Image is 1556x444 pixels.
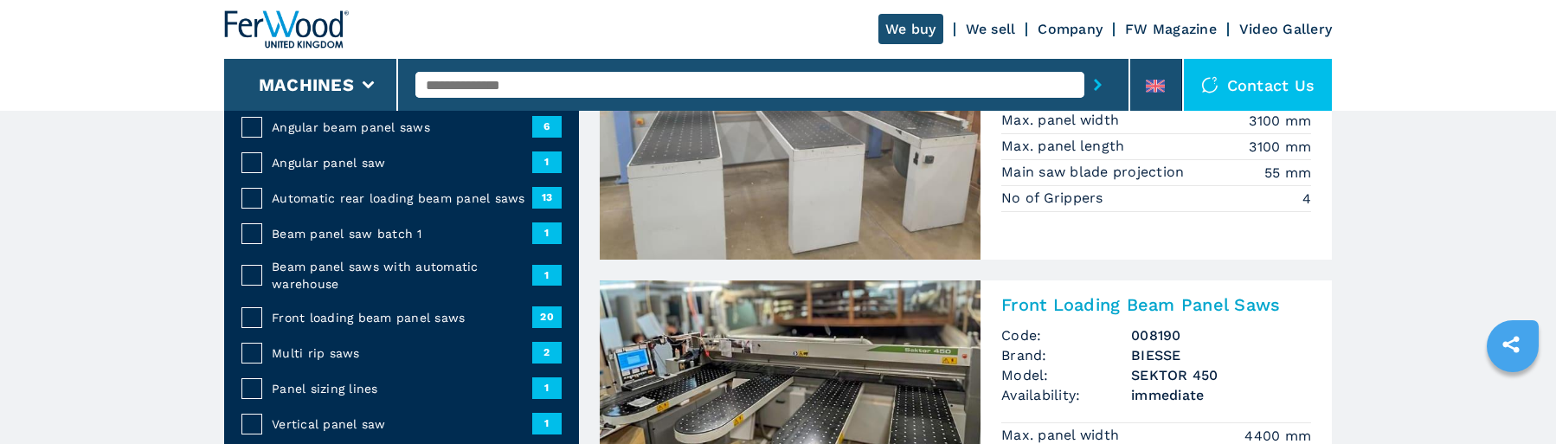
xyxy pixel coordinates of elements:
span: Beam panel saw batch 1 [272,225,532,242]
em: 4 [1302,189,1311,209]
button: submit-button [1084,65,1111,105]
span: immediate [1131,385,1311,405]
a: We sell [966,21,1016,37]
span: Beam panel saws with automatic warehouse [272,258,532,293]
span: 1 [532,265,562,286]
a: We buy [878,14,943,44]
span: Availability: [1001,385,1131,405]
span: Front loading beam panel saws [272,309,532,326]
em: 55 mm [1264,163,1311,183]
span: Angular beam panel saws [272,119,532,136]
a: Video Gallery [1239,21,1332,37]
p: Main saw blade projection [1001,163,1189,182]
span: 20 [532,306,562,327]
span: 2 [532,342,562,363]
span: 13 [532,187,562,208]
a: sharethis [1489,323,1533,366]
a: Company [1038,21,1103,37]
iframe: Chat [1482,366,1543,431]
img: Ferwood [224,10,349,48]
h2: Front Loading Beam Panel Saws [1001,294,1311,315]
button: Machines [259,74,354,95]
span: Model: [1001,365,1131,385]
span: 1 [532,377,562,398]
span: Code: [1001,325,1131,345]
h3: BIESSE [1131,345,1311,365]
span: Multi rip saws [272,344,532,362]
span: 6 [532,116,562,137]
a: FW Magazine [1125,21,1217,37]
h3: 008190 [1131,325,1311,345]
span: 1 [532,222,562,243]
img: Contact us [1201,76,1218,93]
p: No of Grippers [1001,189,1108,208]
span: Angular panel saw [272,154,532,171]
span: 1 [532,413,562,434]
p: Max. panel length [1001,137,1129,156]
div: Contact us [1184,59,1333,111]
span: Vertical panel saw [272,415,532,433]
p: Max. panel width [1001,111,1123,130]
span: Brand: [1001,345,1131,365]
span: 1 [532,151,562,172]
span: Automatic rear loading beam panel saws [272,190,532,207]
span: Panel sizing lines [272,380,532,397]
em: 3100 mm [1249,137,1311,157]
h3: SEKTOR 450 [1131,365,1311,385]
em: 3100 mm [1249,111,1311,131]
